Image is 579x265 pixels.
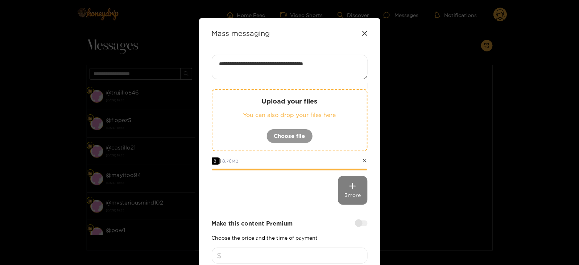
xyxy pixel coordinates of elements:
[227,111,352,119] p: You can also drop your files here
[212,219,293,228] strong: Make this content Premium
[266,129,313,143] button: Choose file
[212,157,219,165] span: 8
[223,159,239,163] span: 8.76 MB
[338,176,368,205] div: 3 more
[212,29,270,37] strong: Mass messaging
[227,97,352,105] p: Upload your files
[212,235,368,240] p: Choose the price and the time of payment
